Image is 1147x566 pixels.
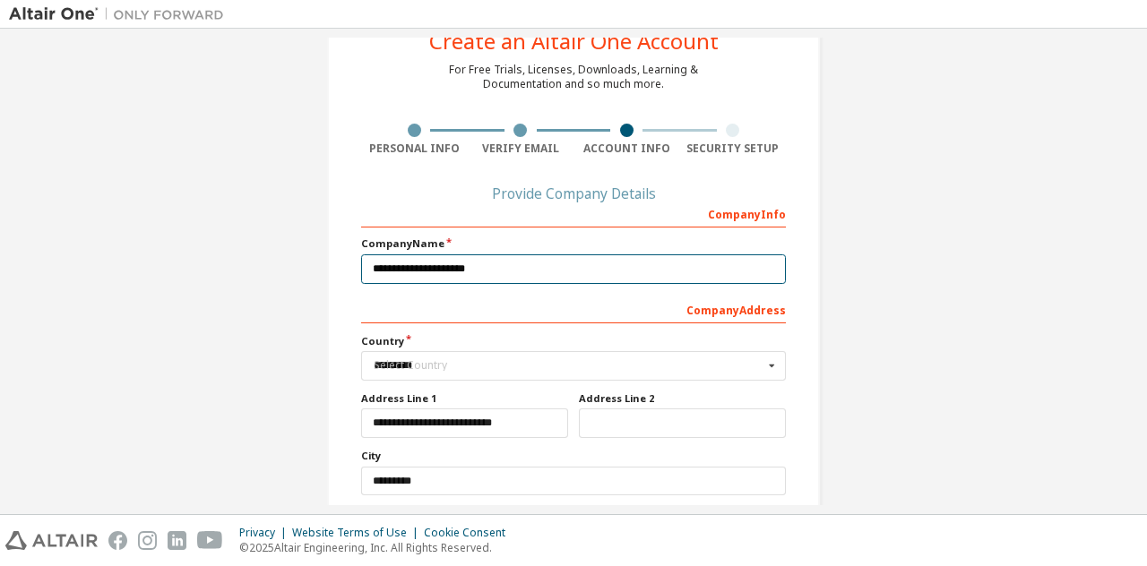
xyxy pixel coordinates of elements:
[361,236,786,251] label: Company Name
[168,531,186,550] img: linkedin.svg
[361,188,786,199] div: Provide Company Details
[361,199,786,227] div: Company Info
[374,360,763,371] div: Select Country
[5,531,98,550] img: altair_logo.svg
[424,526,516,540] div: Cookie Consent
[429,30,719,52] div: Create an Altair One Account
[361,295,786,323] div: Company Address
[197,531,223,550] img: youtube.svg
[361,334,786,348] label: Country
[108,531,127,550] img: facebook.svg
[449,63,698,91] div: For Free Trials, Licenses, Downloads, Learning & Documentation and so much more.
[361,141,468,156] div: Personal Info
[468,141,574,156] div: Verify Email
[573,141,680,156] div: Account Info
[239,526,292,540] div: Privacy
[361,391,568,406] label: Address Line 1
[292,526,424,540] div: Website Terms of Use
[361,449,786,463] label: City
[680,141,787,156] div: Security Setup
[239,540,516,555] p: © 2025 Altair Engineering, Inc. All Rights Reserved.
[579,391,786,406] label: Address Line 2
[9,5,233,23] img: Altair One
[138,531,157,550] img: instagram.svg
